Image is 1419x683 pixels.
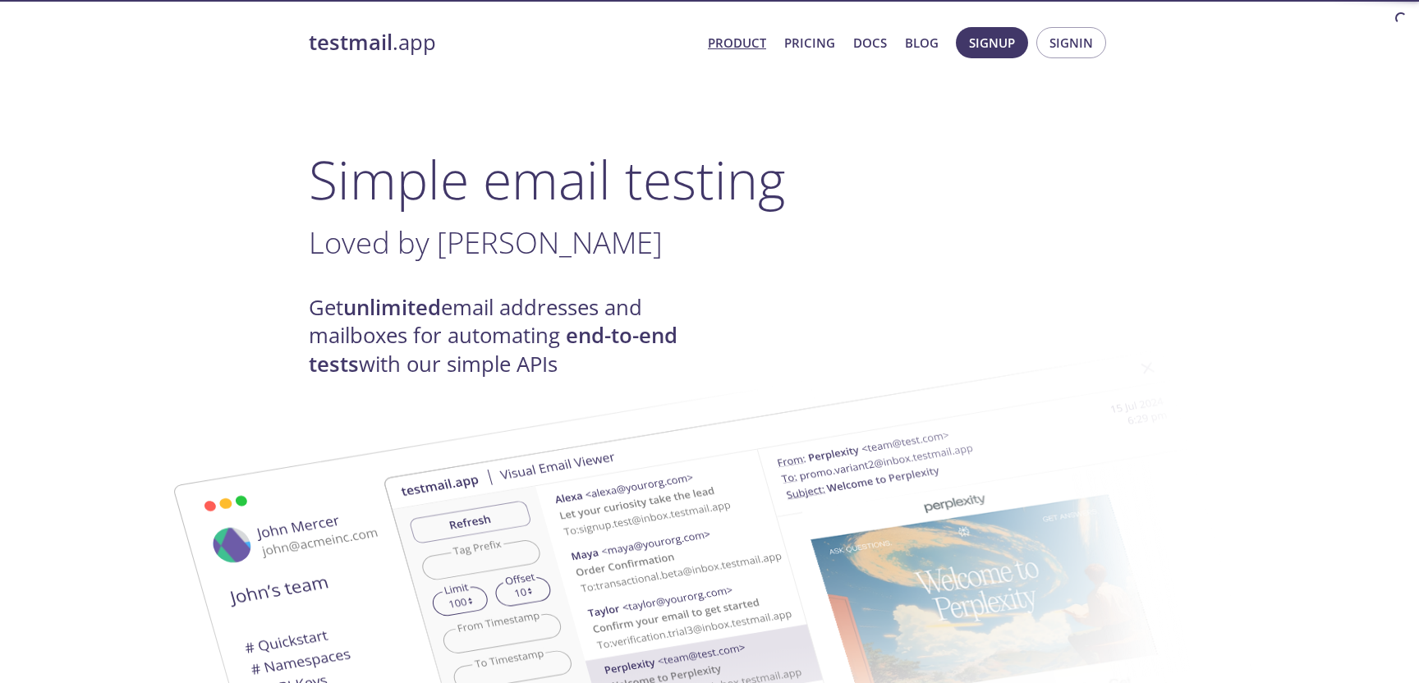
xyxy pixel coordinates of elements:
[853,32,887,53] a: Docs
[309,29,695,57] a: testmail.app
[905,32,939,53] a: Blog
[1049,32,1093,53] span: Signin
[956,27,1028,58] button: Signup
[343,293,441,322] strong: unlimited
[1036,27,1106,58] button: Signin
[784,32,835,53] a: Pricing
[309,222,663,263] span: Loved by [PERSON_NAME]
[969,32,1015,53] span: Signup
[708,32,766,53] a: Product
[309,321,677,378] strong: end-to-end tests
[309,294,709,378] h4: Get email addresses and mailboxes for automating with our simple APIs
[309,148,1110,211] h1: Simple email testing
[309,28,393,57] strong: testmail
